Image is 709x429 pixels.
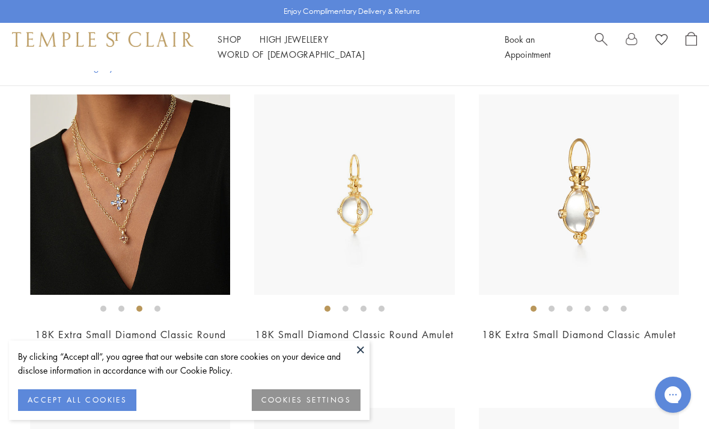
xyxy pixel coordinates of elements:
a: 18K Extra Small Diamond Classic Amulet [482,328,676,341]
a: Book an Appointment [505,33,550,60]
button: COOKIES SETTINGS [252,389,361,411]
img: P51800-R8 [30,94,230,295]
a: 18K Extra Small Diamond Classic Round Amulet [35,328,226,355]
div: By clicking “Accept all”, you agree that our website can store cookies on your device and disclos... [18,350,361,377]
img: P51800-E9 [479,94,679,295]
a: World of [DEMOGRAPHIC_DATA]World of [DEMOGRAPHIC_DATA] [218,48,365,60]
button: ACCEPT ALL COOKIES [18,389,136,411]
a: View Wishlist [656,32,668,50]
a: Open Shopping Bag [686,32,697,62]
a: Search [595,32,607,62]
a: ShopShop [218,33,242,45]
nav: Main navigation [218,32,478,62]
a: High JewelleryHigh Jewellery [260,33,329,45]
img: Temple St. Clair [12,32,193,46]
p: Enjoy Complimentary Delivery & Returns [284,5,420,17]
img: P51800-R8 [254,94,454,295]
iframe: Gorgias live chat messenger [649,372,697,417]
a: 18K Small Diamond Classic Round Amulet [255,328,454,341]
